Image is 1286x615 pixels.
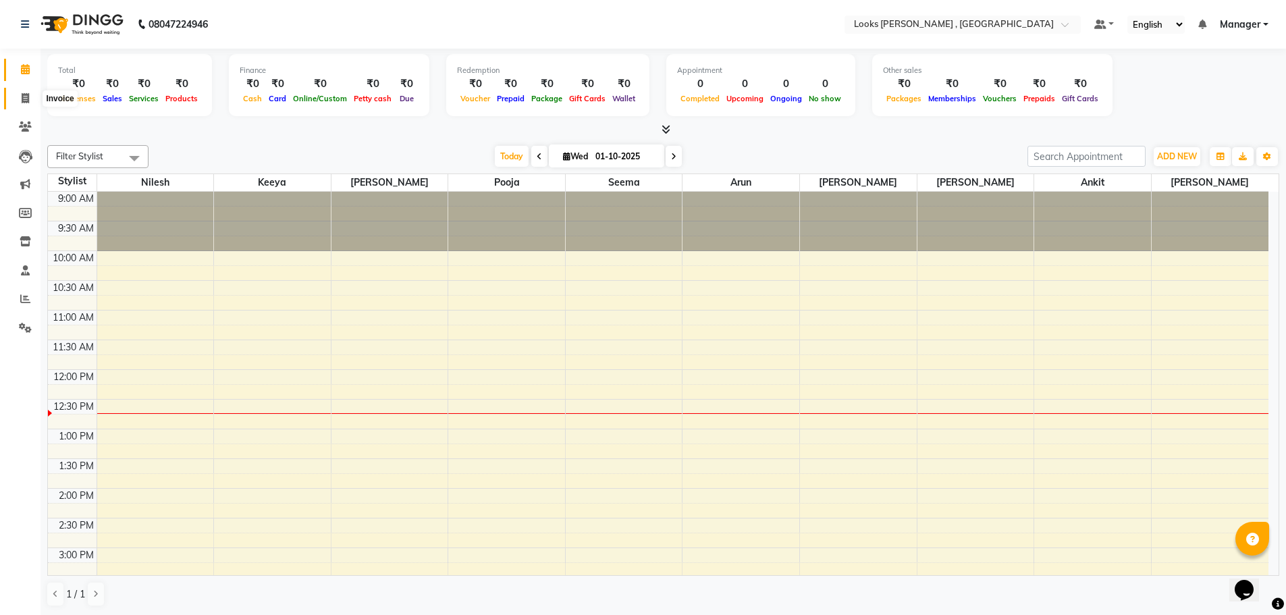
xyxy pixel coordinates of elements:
span: Completed [677,94,723,103]
div: ₹0 [457,76,493,92]
div: 9:00 AM [55,192,97,206]
div: ₹0 [350,76,395,92]
div: Other sales [883,65,1102,76]
input: 2025-10-01 [591,146,659,167]
div: ₹0 [566,76,609,92]
div: ₹0 [493,76,528,92]
span: Memberships [925,94,980,103]
span: Products [162,94,201,103]
span: Petty cash [350,94,395,103]
span: Seema [566,174,682,191]
span: Services [126,94,162,103]
b: 08047224946 [149,5,208,43]
span: Manager [1220,18,1260,32]
div: 1:30 PM [56,459,97,473]
div: Finance [240,65,419,76]
div: ₹0 [883,76,925,92]
div: ₹0 [980,76,1020,92]
div: ₹0 [58,76,99,92]
input: Search Appointment [1027,146,1146,167]
span: Keeya [214,174,331,191]
button: ADD NEW [1154,147,1200,166]
div: Invoice [43,90,77,107]
div: 11:00 AM [50,311,97,325]
span: Filter Stylist [56,151,103,161]
span: Gift Cards [566,94,609,103]
div: 0 [805,76,845,92]
div: 9:30 AM [55,221,97,236]
div: ₹0 [290,76,350,92]
span: [PERSON_NAME] [800,174,917,191]
div: Stylist [48,174,97,188]
div: Appointment [677,65,845,76]
span: Today [495,146,529,167]
div: 10:30 AM [50,281,97,295]
span: 1 / 1 [66,587,85,601]
img: logo [34,5,127,43]
iframe: chat widget [1229,561,1272,601]
span: Card [265,94,290,103]
div: ₹0 [609,76,639,92]
div: ₹0 [162,76,201,92]
span: Upcoming [723,94,767,103]
span: ADD NEW [1157,151,1197,161]
div: 0 [677,76,723,92]
span: Pooja [448,174,565,191]
span: Arun [682,174,799,191]
span: Ankit [1034,174,1151,191]
div: 3:00 PM [56,548,97,562]
span: Ongoing [767,94,805,103]
div: 10:00 AM [50,251,97,265]
div: ₹0 [240,76,265,92]
div: 2:00 PM [56,489,97,503]
div: 12:30 PM [51,400,97,414]
span: Prepaids [1020,94,1059,103]
div: ₹0 [265,76,290,92]
div: ₹0 [925,76,980,92]
span: [PERSON_NAME] [1152,174,1268,191]
span: [PERSON_NAME] [917,174,1034,191]
div: 1:00 PM [56,429,97,444]
div: ₹0 [1020,76,1059,92]
span: Due [396,94,417,103]
span: [PERSON_NAME] [331,174,448,191]
span: Gift Cards [1059,94,1102,103]
span: Package [528,94,566,103]
div: Total [58,65,201,76]
div: ₹0 [126,76,162,92]
span: Cash [240,94,265,103]
div: 2:30 PM [56,518,97,533]
span: Wallet [609,94,639,103]
div: Redemption [457,65,639,76]
div: ₹0 [99,76,126,92]
div: ₹0 [395,76,419,92]
div: 11:30 AM [50,340,97,354]
span: Nilesh [97,174,214,191]
span: Wed [560,151,591,161]
span: No show [805,94,845,103]
span: Prepaid [493,94,528,103]
div: 0 [723,76,767,92]
span: Sales [99,94,126,103]
span: Voucher [457,94,493,103]
div: ₹0 [528,76,566,92]
span: Online/Custom [290,94,350,103]
div: ₹0 [1059,76,1102,92]
div: 12:00 PM [51,370,97,384]
div: 0 [767,76,805,92]
span: Vouchers [980,94,1020,103]
span: Packages [883,94,925,103]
